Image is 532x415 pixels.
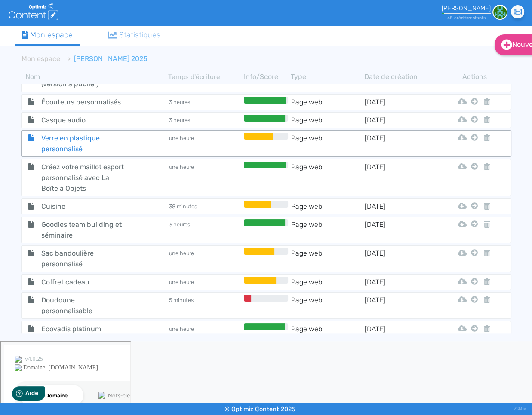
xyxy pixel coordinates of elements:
[35,162,132,194] span: Créez votre maillot esport personnalisé avec La Boîte à Objets
[35,248,132,269] span: Sac bandoulière personnalisé
[290,115,364,125] td: Page web
[364,115,437,125] td: [DATE]
[35,219,132,241] span: Goodies team building et séminaire
[514,403,526,415] div: V1.13.5
[168,201,242,212] td: 38 minutes
[364,219,437,241] td: [DATE]
[168,97,242,107] td: 3 heures
[224,406,295,413] small: © Optimiz Content 2025
[60,54,148,64] li: [PERSON_NAME] 2025
[35,201,132,212] span: Cuisine
[290,201,364,212] td: Page web
[364,295,437,316] td: [DATE]
[290,133,364,154] td: Page web
[168,72,242,82] th: Temps d'écriture
[290,219,364,241] td: Page web
[15,49,445,69] nav: breadcrumb
[22,55,60,63] a: Mon espace
[290,295,364,316] td: Page web
[35,323,132,334] span: Ecovadis platinum
[242,72,291,82] th: Info/Score
[35,295,132,316] span: Doudoune personnalisable
[22,22,97,29] div: Domaine: [DOMAIN_NAME]
[364,133,437,154] td: [DATE]
[107,51,132,56] div: Mots-clés
[364,162,437,194] td: [DATE]
[35,97,132,107] span: Écouteurs personnalisés
[492,5,507,20] img: 1e30b6080cd60945577255910d948632
[168,133,242,154] td: une heure
[364,97,437,107] td: [DATE]
[290,323,364,334] td: Page web
[168,115,242,125] td: 3 heures
[14,14,21,21] img: logo_orange.svg
[469,72,480,82] th: Actions
[442,5,491,12] div: [PERSON_NAME]
[168,162,242,194] td: une heure
[101,26,167,44] a: Statistiques
[108,29,160,41] div: Statistiques
[447,15,486,21] small: 48 crédit restant
[483,15,486,21] span: s
[290,277,364,287] td: Page web
[168,219,242,241] td: 3 heures
[35,277,132,287] span: Coffret cadeau
[290,248,364,269] td: Page web
[168,248,242,269] td: une heure
[35,50,42,57] img: tab_domain_overview_orange.svg
[291,72,364,82] th: Type
[168,295,242,316] td: 5 minutes
[21,72,168,82] th: Nom
[35,115,132,125] span: Casque audio
[15,26,80,46] a: Mon espace
[14,22,21,29] img: website_grey.svg
[44,51,66,56] div: Domaine
[24,14,42,21] div: v 4.0.25
[168,277,242,287] td: une heure
[364,248,437,269] td: [DATE]
[168,323,242,334] td: une heure
[35,133,132,154] span: Verre en plastique personnalisé
[98,50,105,57] img: tab_keywords_by_traffic_grey.svg
[290,162,364,194] td: Page web
[364,201,437,212] td: [DATE]
[22,29,73,41] div: Mon espace
[364,72,438,82] th: Date de création
[466,15,468,21] span: s
[364,277,437,287] td: [DATE]
[364,323,437,334] td: [DATE]
[290,97,364,107] td: Page web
